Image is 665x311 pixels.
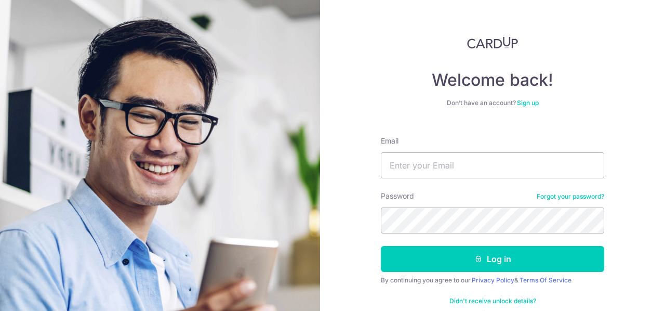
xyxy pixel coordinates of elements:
input: Enter your Email [381,152,604,178]
a: Terms Of Service [520,276,571,284]
label: Email [381,136,398,146]
a: Sign up [517,99,539,107]
label: Password [381,191,414,201]
button: Log in [381,246,604,272]
a: Forgot your password? [537,192,604,201]
div: Don’t have an account? [381,99,604,107]
a: Didn't receive unlock details? [449,297,536,305]
h4: Welcome back! [381,70,604,90]
img: CardUp Logo [467,36,518,49]
div: By continuing you agree to our & [381,276,604,284]
a: Privacy Policy [472,276,514,284]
